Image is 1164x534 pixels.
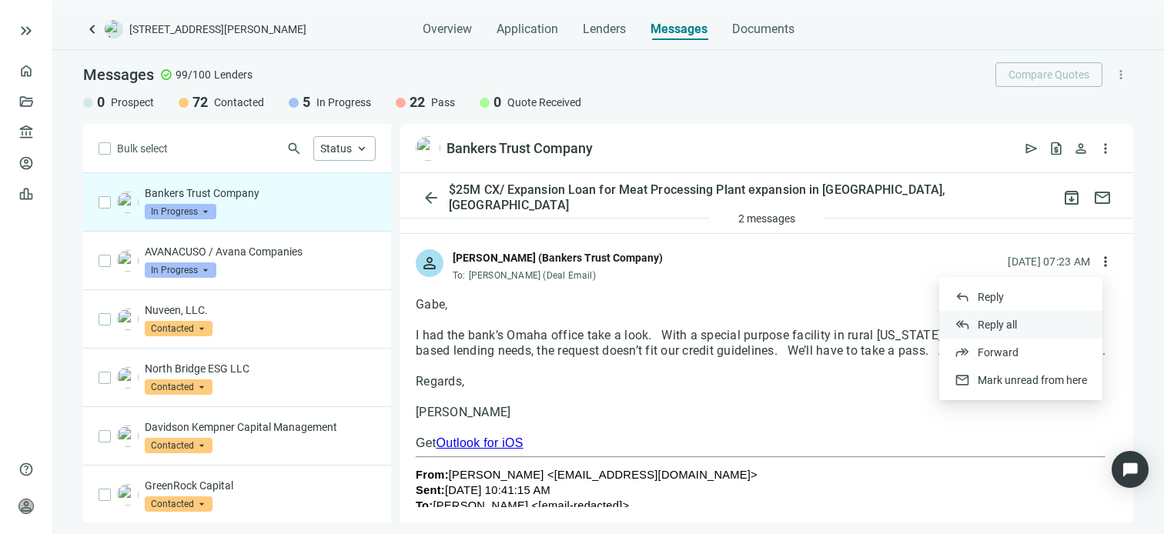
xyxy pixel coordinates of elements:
span: account_balance [18,125,29,140]
span: mail [1093,189,1112,207]
img: 20853132-ab87-4dee-9ce0-fef1f73366cf [117,426,139,447]
span: Reply [978,291,1004,303]
button: send [1019,136,1044,161]
span: 72 [192,93,208,112]
span: Quote Received [507,95,581,110]
span: 2 messages [738,212,795,225]
span: reply [955,289,970,305]
span: In Progress [145,204,216,219]
span: request_quote [1049,141,1064,156]
span: person [1073,141,1089,156]
span: 5 [303,93,310,112]
p: GreenRock Capital [145,478,376,493]
img: 7c7bc018-8c8e-4ec7-ac71-ff8598c53c66 [117,484,139,506]
span: Contacted [145,496,212,512]
img: 159fc777-ff85-45c4-a836-921b5cccafd9 [117,192,139,213]
span: Mark unread from here [978,374,1087,386]
span: keyboard_arrow_up [355,142,369,155]
button: more_vert [1109,62,1133,87]
span: Overview [423,22,472,37]
span: 22 [410,93,425,112]
span: more_vert [1098,254,1113,269]
img: 2a33fe49-19c1-4efe-ae0b-ad942fee48cf [117,309,139,330]
div: [DATE] 07:23 AM [1008,253,1090,270]
span: 0 [97,93,105,112]
a: keyboard_arrow_left [83,20,102,38]
img: 159fc777-ff85-45c4-a836-921b5cccafd9 [416,136,440,161]
span: Contacted [145,438,212,453]
span: Prospect [111,95,154,110]
span: Lenders [583,22,626,37]
span: mail [955,372,970,388]
span: Application [497,22,558,37]
span: Bulk select [117,140,168,157]
span: In Progress [316,95,371,110]
span: Reply all [978,319,1017,331]
span: Forward [978,346,1018,359]
span: more_vert [1098,141,1113,156]
span: Contacted [145,321,212,336]
p: Bankers Trust Company [145,185,376,201]
span: person [420,254,439,272]
div: [PERSON_NAME] (Bankers Trust Company) [453,249,663,266]
span: 0 [493,93,501,112]
span: search [286,141,302,156]
span: person [18,499,34,514]
p: Nuveen, LLC. [145,302,376,318]
div: $25M CX/ Expansion Loan for Meat Processing Plant expansion in [GEOGRAPHIC_DATA], [GEOGRAPHIC_DATA] [446,182,1056,213]
span: 99/100 [176,67,211,82]
span: Contacted [145,379,212,395]
img: deal-logo [105,20,123,38]
button: 2 messages [725,206,808,231]
img: 8616495b-c5f2-4b58-85a0-5cc8ab3d44b1 [117,367,139,389]
button: more_vert [1093,249,1118,274]
div: Open Intercom Messenger [1112,451,1149,488]
span: reply_all [955,317,970,332]
span: Contacted [214,95,264,110]
button: arrow_back [416,182,446,213]
span: archive [1062,189,1081,207]
button: mail [1087,182,1118,213]
span: Messages [83,65,154,84]
p: Davidson Kempner Capital Management [145,419,376,435]
span: Messages [651,22,707,36]
span: check_circle [160,68,172,81]
p: North Bridge ESG LLC [145,361,376,376]
span: Lenders [214,67,253,82]
button: Compare Quotes [995,62,1102,87]
span: [STREET_ADDRESS][PERSON_NAME] [129,22,306,37]
div: To: [453,269,663,282]
span: arrow_back [422,189,440,207]
span: forward [955,345,970,360]
span: more_vert [1114,68,1128,82]
span: Documents [732,22,794,37]
span: [PERSON_NAME] (Deal Email) [469,270,596,281]
button: request_quote [1044,136,1069,161]
button: keyboard_double_arrow_right [17,22,35,40]
span: send [1024,141,1039,156]
button: archive [1056,182,1087,213]
button: person [1069,136,1093,161]
button: more_vert [1093,136,1118,161]
span: Status [320,142,352,155]
span: In Progress [145,262,216,278]
img: b35e9f2c-9280-433e-be52-f7c4f53bbc28 [117,250,139,272]
p: AVANACUSO / Avana Companies [145,244,376,259]
div: Bankers Trust Company [447,139,593,158]
span: Pass [431,95,455,110]
span: help [18,462,34,477]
